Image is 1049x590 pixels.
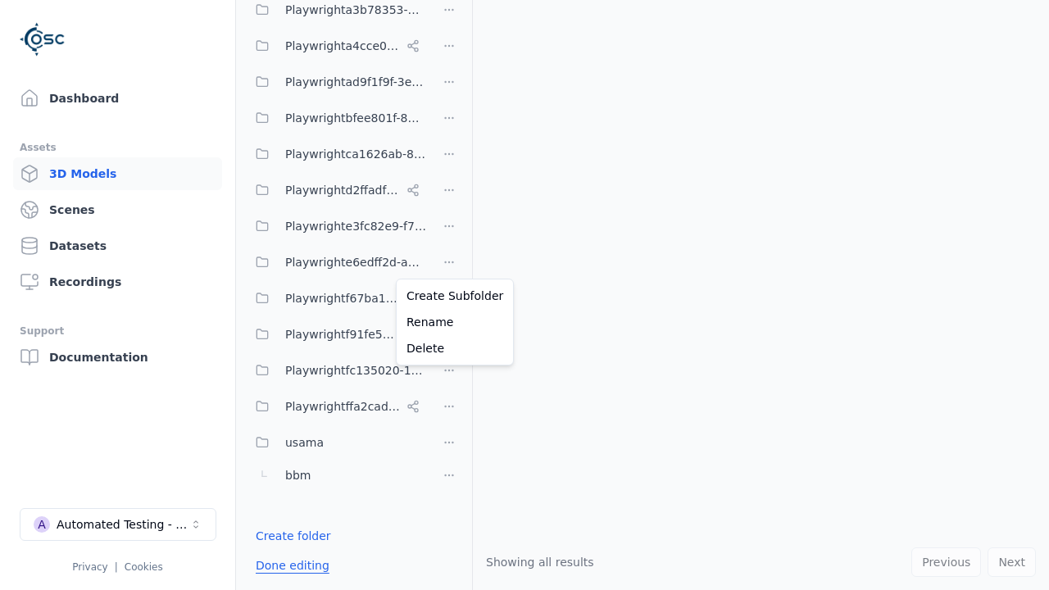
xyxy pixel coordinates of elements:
[400,335,510,361] a: Delete
[400,309,510,335] a: Rename
[400,283,510,309] a: Create Subfolder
